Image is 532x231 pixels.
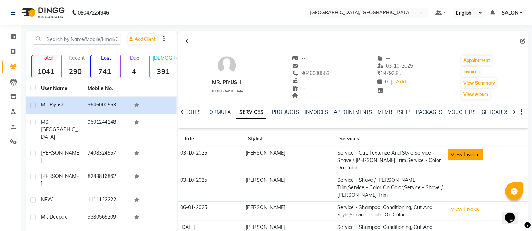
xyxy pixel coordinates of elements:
p: Total [35,55,59,61]
a: SERVICES [236,106,266,119]
th: User Name [37,81,83,97]
div: Back to Client [181,34,196,48]
button: Invoice [462,67,479,77]
img: logo [18,3,66,23]
span: SALON [502,9,519,17]
button: View Album [462,89,490,99]
td: 8283816862 [83,168,130,192]
span: -- [292,77,305,84]
p: Lost [94,55,118,61]
button: View Invoice [448,149,483,160]
span: 0 [377,79,388,85]
a: Add [395,77,407,87]
iframe: chat widget [502,203,525,224]
td: 9501244148 [83,114,130,145]
span: | [391,78,392,86]
div: Mr. Piyush [209,79,244,86]
span: Mr. Piyush [41,102,64,108]
span: -- [292,63,305,69]
td: Service - Shave / [PERSON_NAME] Trim,Service - Color On Color,Service - Shave / [PERSON_NAME] Trim [335,174,445,201]
a: PRODUCTS [272,109,299,115]
p: Due [122,55,148,61]
b: 08047224946 [78,3,109,23]
strong: 391 [150,67,177,76]
td: [PERSON_NAME] [244,174,335,201]
td: Service - Cut, Texturize And Style,Service - Shave / [PERSON_NAME] Trim,Service - Color On Color [335,147,445,174]
a: VOUCHERS [448,109,476,115]
button: View Summary [462,78,497,88]
th: Mobile No. [83,81,130,97]
a: GIFTCARDS [481,109,509,115]
a: NOTES [185,109,201,115]
span: MS. [GEOGRAPHIC_DATA] [41,119,78,140]
td: 9646000553 [83,97,130,114]
span: -- [292,92,305,99]
button: View Invoice [448,204,483,215]
span: 9646000553 [292,70,329,76]
span: [PERSON_NAME] [41,173,79,187]
a: FORMULA [206,109,231,115]
span: -- [377,55,391,62]
input: Search by Name/Mobile/Email/Code [33,34,121,45]
a: APPOINTMENTS [334,109,372,115]
a: MEMBERSHIP [378,109,410,115]
p: Recent [64,55,89,61]
span: 19792.85 [377,70,401,76]
td: 1111122222 [83,192,130,209]
a: INVOICES [305,109,328,115]
strong: 1041 [32,67,59,76]
strong: 4 [121,67,148,76]
span: Mr. Deepak [41,214,67,220]
button: Appointment [462,56,492,65]
img: avatar [216,55,238,76]
strong: 290 [62,67,89,76]
span: -- [292,55,305,62]
th: Date [178,131,244,147]
span: -- [292,85,305,91]
span: [DEMOGRAPHIC_DATA] [212,89,244,93]
th: Services [335,131,445,147]
span: NEW [41,196,53,203]
strong: 741 [91,67,118,76]
td: 06-01-2025 [178,201,244,221]
span: ₹ [377,70,380,76]
span: 03-10-2025 [377,63,413,69]
td: 7408324557 [83,145,130,168]
span: [PERSON_NAME] [41,150,79,163]
a: PACKAGES [416,109,442,115]
p: [DEMOGRAPHIC_DATA] [153,55,177,61]
td: 03-10-2025 [178,147,244,174]
th: Stylist [244,131,335,147]
td: [PERSON_NAME] [244,147,335,174]
td: 03-10-2025 [178,174,244,201]
td: 9380565209 [83,209,130,226]
td: Service - Shampoo, Conditioning, Cut And Style,Service - Color On Color [335,201,445,221]
td: [PERSON_NAME] [244,201,335,221]
a: Add Client [128,34,157,44]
